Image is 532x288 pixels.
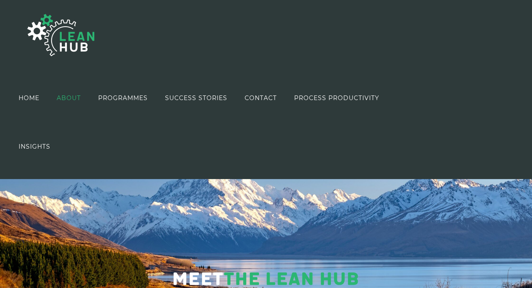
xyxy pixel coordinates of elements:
[57,95,81,101] span: ABOUT
[19,95,39,101] span: HOME
[19,144,50,149] span: INSIGHTS
[245,95,277,101] span: CONTACT
[98,73,148,122] a: PROGRAMMES
[19,73,39,122] a: HOME
[294,95,379,101] span: PROCESS PRODUCTIVITY
[245,73,277,122] a: CONTACT
[19,122,50,171] a: INSIGHTS
[19,5,103,65] img: The Lean Hub | Optimising productivity with Lean Logo
[57,73,81,122] a: ABOUT
[294,73,379,122] a: PROCESS PRODUCTIVITY
[19,73,417,171] nav: Main Menu
[165,73,227,122] a: SUCCESS STORIES
[165,95,227,101] span: SUCCESS STORIES
[98,95,148,101] span: PROGRAMMES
